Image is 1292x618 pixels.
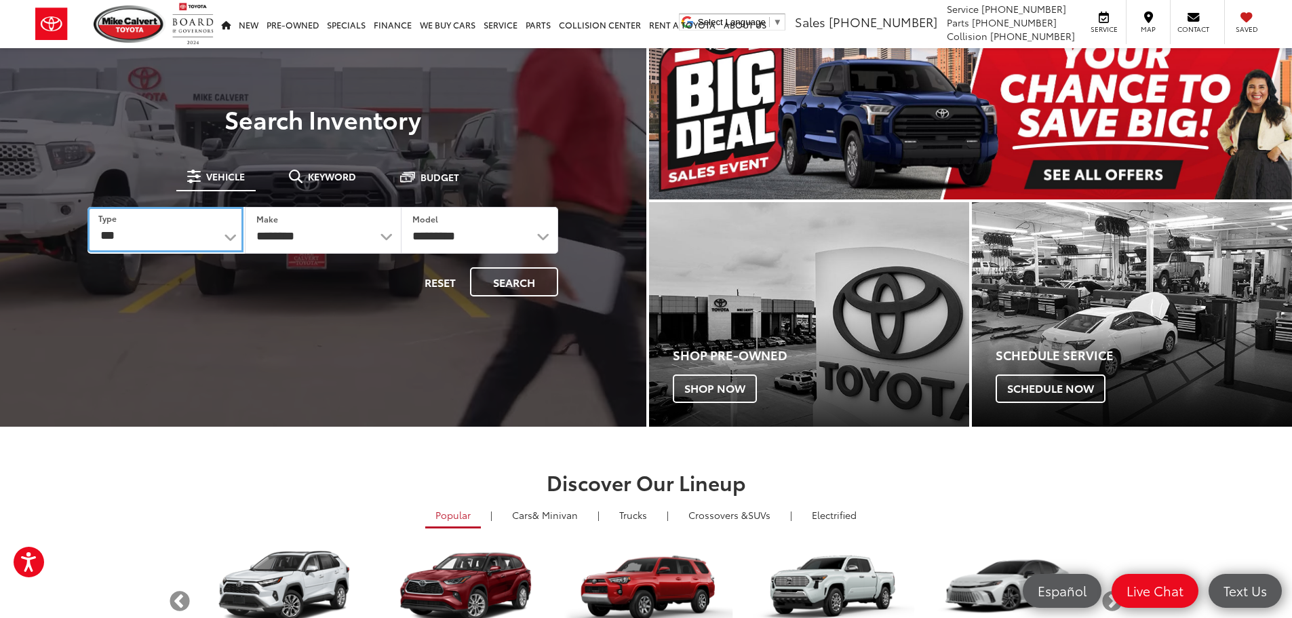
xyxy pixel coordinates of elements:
h4: Schedule Service [996,349,1292,362]
span: Español [1031,582,1093,599]
h4: Shop Pre-Owned [673,349,969,362]
label: Model [412,213,438,225]
span: Vehicle [206,172,245,181]
span: Shop Now [673,374,757,403]
label: Type [98,212,117,224]
a: Text Us [1209,574,1282,608]
span: Saved [1232,24,1261,34]
a: Schedule Service Schedule Now [972,202,1292,427]
span: Schedule Now [996,374,1105,403]
span: Contact [1177,24,1209,34]
span: [PHONE_NUMBER] [981,2,1066,16]
span: Map [1133,24,1163,34]
span: Service [947,2,979,16]
a: Shop Pre-Owned Shop Now [649,202,969,427]
span: Crossovers & [688,508,748,522]
span: Collision [947,29,987,43]
li: | [663,508,672,522]
span: [PHONE_NUMBER] [829,13,937,31]
h3: Search Inventory [57,105,589,132]
span: [PHONE_NUMBER] [990,29,1075,43]
a: Electrified [802,503,867,526]
span: Budget [420,172,459,182]
span: Text Us [1217,582,1274,599]
a: Trucks [609,503,657,526]
span: [PHONE_NUMBER] [972,16,1057,29]
a: Popular [425,503,481,528]
span: Keyword [308,172,356,181]
button: Previous [168,590,192,613]
li: | [487,508,496,522]
span: Parts [947,16,969,29]
a: Cars [502,503,588,526]
div: Toyota [972,202,1292,427]
label: Make [256,213,278,225]
button: Reset [413,267,467,296]
span: ▼ [773,17,782,27]
li: | [594,508,603,522]
a: Live Chat [1112,574,1198,608]
a: Español [1023,574,1101,608]
span: & Minivan [532,508,578,522]
img: Mike Calvert Toyota [94,5,165,43]
a: SUVs [678,503,781,526]
button: Search [470,267,558,296]
span: Sales [795,13,825,31]
h2: Discover Our Lineup [168,471,1124,493]
span: Live Chat [1120,582,1190,599]
span: Service [1089,24,1119,34]
div: Toyota [649,202,969,427]
button: Next [1101,590,1124,613]
li: | [787,508,796,522]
